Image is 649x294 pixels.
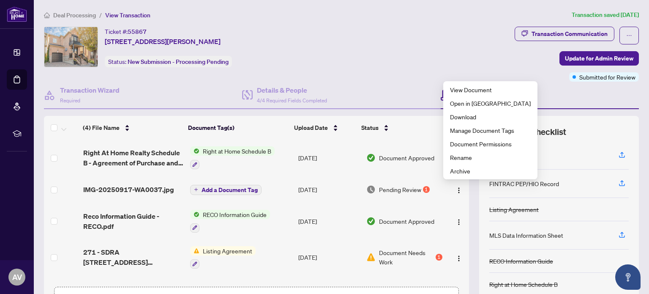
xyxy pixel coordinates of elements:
[190,210,199,219] img: Status Icon
[489,179,559,188] div: FINTRAC PEP/HIO Record
[105,27,147,36] div: Ticket #:
[450,153,531,162] span: Rename
[12,271,22,283] span: AV
[450,112,531,121] span: Download
[452,250,466,264] button: Logo
[450,126,531,135] span: Manage Document Tags
[294,123,328,132] span: Upload Date
[194,187,198,192] span: plus
[532,27,608,41] div: Transaction Communication
[105,36,221,47] span: [STREET_ADDRESS][PERSON_NAME]
[358,116,439,140] th: Status
[423,186,430,193] div: 1
[366,217,376,226] img: Document Status
[450,99,531,108] span: Open in [GEOGRAPHIC_DATA]
[257,85,327,95] h4: Details & People
[489,205,539,214] div: Listing Agreement
[44,12,50,18] span: home
[366,153,376,162] img: Document Status
[515,27,614,41] button: Transaction Communication
[128,28,147,36] span: 55867
[83,247,183,267] span: 271 - SDRA [STREET_ADDRESS] Vaughan.pdf
[450,85,531,94] span: View Document
[60,97,80,104] span: Required
[295,203,363,239] td: [DATE]
[615,264,641,290] button: Open asap
[257,97,327,104] span: 4/4 Required Fields Completed
[291,116,358,140] th: Upload Date
[366,185,376,194] img: Document Status
[83,184,174,195] span: IMG-20250917-WA0037.jpg
[450,139,531,148] span: Document Permissions
[379,153,434,162] span: Document Approved
[489,280,558,289] div: Right at Home Schedule B
[202,187,258,193] span: Add a Document Tag
[190,246,199,256] img: Status Icon
[79,116,185,140] th: (4) File Name
[450,166,531,176] span: Archive
[105,56,232,67] div: Status:
[128,58,229,66] span: New Submission - Processing Pending
[572,10,639,20] article: Transaction saved [DATE]
[295,140,363,176] td: [DATE]
[489,231,563,240] div: MLS Data Information Sheet
[190,184,262,195] button: Add a Document Tag
[83,211,183,231] span: Reco Information Guide - RECO.pdf
[361,123,379,132] span: Status
[53,11,96,19] span: Deal Processing
[379,248,434,267] span: Document Needs Work
[99,10,102,20] li: /
[379,185,421,194] span: Pending Review
[199,210,270,219] span: RECO Information Guide
[199,246,256,256] span: Listing Agreement
[190,246,256,269] button: Status IconListing Agreement
[379,217,434,226] span: Document Approved
[83,123,120,132] span: (4) File Name
[626,33,632,38] span: ellipsis
[366,253,376,262] img: Document Status
[295,239,363,276] td: [DATE]
[559,51,639,66] button: Update for Admin Review
[190,146,199,156] img: Status Icon
[190,210,270,233] button: Status IconRECO Information Guide
[190,146,275,169] button: Status IconRight at Home Schedule B
[452,183,466,196] button: Logo
[105,11,150,19] span: View Transaction
[83,148,183,168] span: Right At Home Realty Schedule B - Agreement of Purchase and Sale.pdf
[436,254,442,261] div: 1
[190,185,262,195] button: Add a Document Tag
[489,256,553,266] div: RECO Information Guide
[565,52,633,65] span: Update for Admin Review
[7,6,27,22] img: logo
[199,146,275,156] span: Right at Home Schedule B
[455,255,462,262] img: Logo
[455,187,462,194] img: Logo
[295,176,363,203] td: [DATE]
[44,27,98,67] img: IMG-N12442016_1.jpg
[452,214,466,228] button: Logo
[455,219,462,225] img: Logo
[60,85,120,95] h4: Transaction Wizard
[185,116,291,140] th: Document Tag(s)
[579,72,635,82] span: Submitted for Review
